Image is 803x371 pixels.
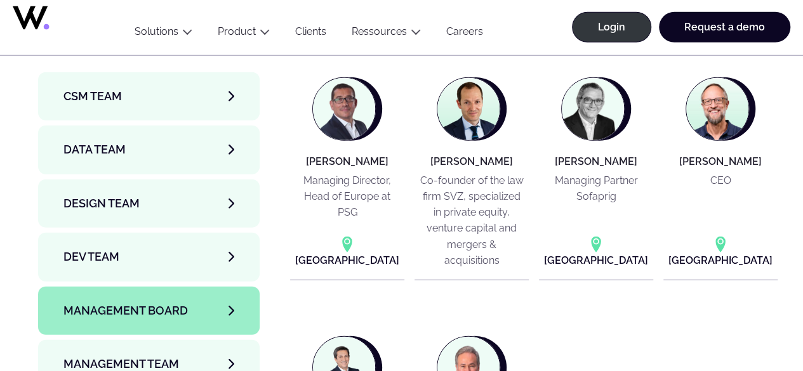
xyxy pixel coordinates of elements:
a: Careers [434,25,496,42]
span: CSM team [63,88,122,105]
span: Dev team [63,248,119,266]
p: [GEOGRAPHIC_DATA] [544,252,648,268]
span: Management Board [63,302,188,320]
a: Product [218,25,256,37]
p: [GEOGRAPHIC_DATA] [295,252,399,268]
iframe: Chatbot [719,287,785,353]
h4: [PERSON_NAME] [555,156,637,167]
a: Clients [282,25,339,42]
h4: [PERSON_NAME] [679,156,762,167]
a: Login [572,12,651,42]
h4: [PERSON_NAME] [430,156,513,167]
img: Franck SEKRI [437,78,500,140]
span: Data team [63,141,126,159]
button: Solutions [122,25,205,42]
a: Request a demo [659,12,790,42]
img: Dany RAMMAL [313,78,375,140]
img: Gilles RIGAL [562,78,624,140]
button: Product [205,25,282,42]
a: Ressources [352,25,407,37]
p: CEO [710,172,731,188]
h4: [PERSON_NAME] [306,156,388,167]
span: Design team [63,195,140,212]
button: Ressources [339,25,434,42]
p: Managing Partner Sofaprig [544,172,648,205]
p: Co-founder of the law firm SVZ, specialized in private equity, venture capital and mergers & acqu... [420,172,524,269]
img: Jean-Philippe COUTURIER [686,78,748,140]
p: Managing Director, Head of Europe at PSG [295,172,399,221]
p: [GEOGRAPHIC_DATA] [668,252,773,268]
